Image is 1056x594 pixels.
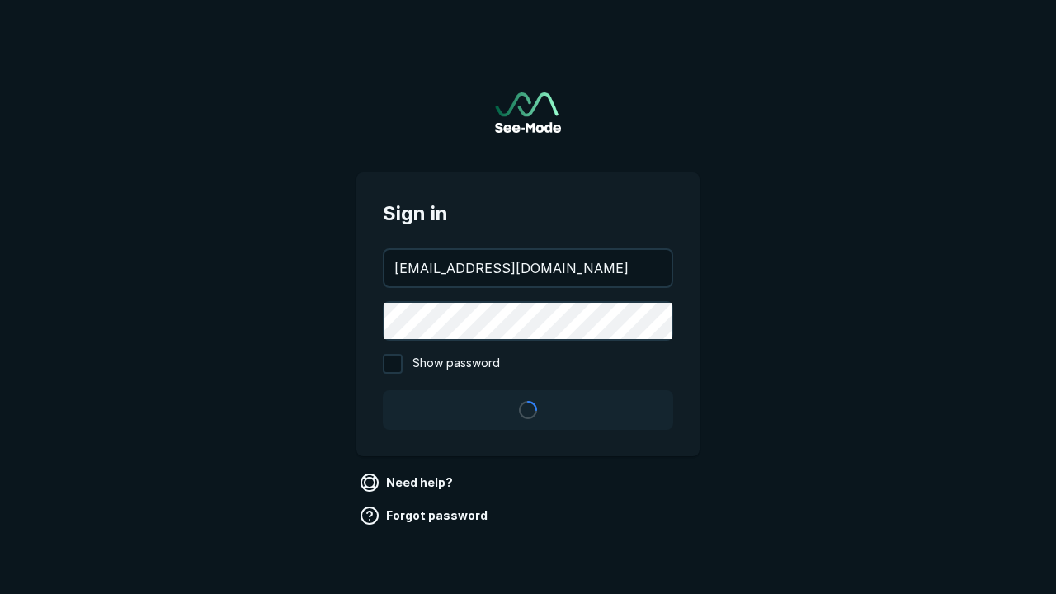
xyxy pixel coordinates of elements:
a: Forgot password [356,502,494,529]
img: See-Mode Logo [495,92,561,133]
a: Go to sign in [495,92,561,133]
input: your@email.com [384,250,672,286]
span: Sign in [383,199,673,229]
span: Show password [412,354,500,374]
a: Need help? [356,469,460,496]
